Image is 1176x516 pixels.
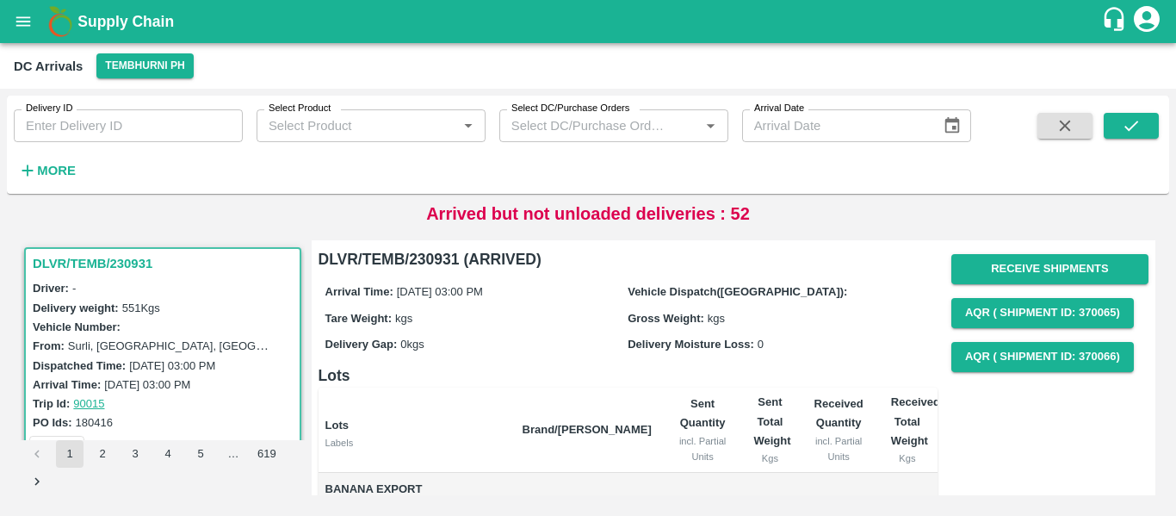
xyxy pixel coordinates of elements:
b: Sent Quantity [680,397,726,429]
b: Sent Total Weight [753,395,790,447]
label: 180416 [76,416,113,429]
span: kgs [395,312,412,325]
div: Labels [325,435,509,451]
label: [DATE] 03:00 PM [104,378,190,391]
button: More [14,156,80,185]
h6: DLVR/TEMB/230931 (ARRIVED) [319,247,938,271]
div: incl. Partial Units [814,433,863,465]
label: Gross Weight: [628,312,704,325]
span: Banana Export [325,480,509,500]
button: Go to page 2 [89,440,116,468]
button: Go to next page [23,468,51,495]
a: Supply Chain [77,9,1101,34]
label: Arrival Time: [33,378,101,391]
button: Go to page 5 [187,440,214,468]
label: Driver: [33,282,69,295]
p: Arrived but not unloaded deliveries : 52 [426,201,750,227]
button: Receive Shipments [951,254,1148,284]
label: Select Product [269,102,331,115]
div: DC Arrivals [14,55,83,78]
button: page 1 [56,440,84,468]
span: - [72,282,76,295]
label: 551 Kgs [122,302,160,314]
button: Open [457,115,480,137]
button: Go to page 619 [252,440,282,468]
b: Received Total Weight [891,395,940,447]
button: AQR ( Shipment Id: 370066) [951,342,1134,372]
nav: pagination navigation [21,440,305,495]
label: Arrival Date [754,102,804,115]
a: 90015 [73,397,104,410]
div: incl. Partial Units [679,433,727,465]
img: logo [43,4,77,39]
b: Lots [325,419,349,432]
button: Go to page 4 [154,440,182,468]
span: kgs [708,312,725,325]
label: Vehicle Dispatch([GEOGRAPHIC_DATA]): [628,285,847,298]
div: account of current user [1131,3,1162,40]
button: Go to page 3 [121,440,149,468]
h3: DLVR/TEMB/230931 [33,252,298,275]
button: AQR ( Shipment Id: 370065) [951,298,1134,328]
input: Select Product [262,115,452,137]
button: open drawer [3,2,43,41]
label: Tare Weight: [325,312,393,325]
label: Select DC/Purchase Orders [511,102,629,115]
button: Open [699,115,721,137]
div: Kgs [753,451,786,466]
label: Dispatched Time: [33,359,126,372]
label: Trip Id: [33,397,70,410]
label: Delivery Moisture Loss: [628,338,754,351]
strong: More [37,164,76,177]
b: Brand/[PERSON_NAME] [523,423,652,436]
label: Delivery Gap: [325,338,398,351]
b: Received Quantity [814,397,863,429]
h6: Lots [319,364,938,388]
label: Vehicle Number: [33,320,121,333]
label: From: [33,339,65,352]
label: Delivery weight: [33,302,119,314]
button: Choose date [936,109,969,142]
span: 0 [758,338,764,351]
span: 0 kgs [400,338,424,351]
label: Surli, [GEOGRAPHIC_DATA], [GEOGRAPHIC_DATA], [GEOGRAPHIC_DATA], [GEOGRAPHIC_DATA] [68,339,581,352]
input: Select DC/Purchase Orders [504,115,672,137]
div: … [220,446,247,463]
label: PO Ids: [33,416,72,429]
label: Arrival Time: [325,285,393,298]
button: Select DC [96,53,193,78]
div: customer-support [1101,6,1131,37]
label: [DATE] 03:00 PM [129,359,215,372]
input: Arrival Date [742,109,930,142]
b: Supply Chain [77,13,174,30]
input: Enter Delivery ID [14,109,243,142]
div: Kgs [891,451,924,466]
span: [DATE] 03:00 PM [397,285,483,298]
label: Delivery ID [26,102,72,115]
span: arrived [245,438,296,458]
